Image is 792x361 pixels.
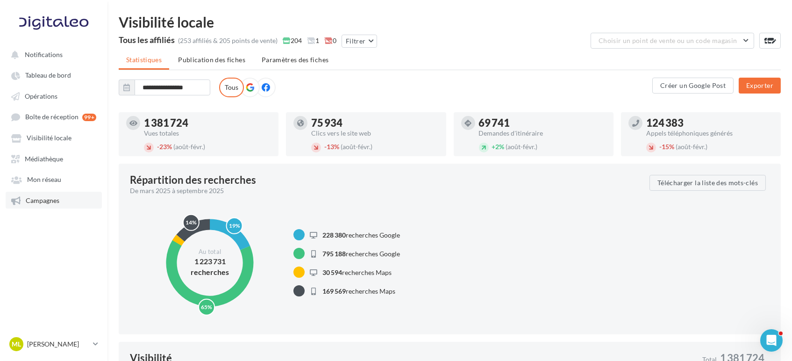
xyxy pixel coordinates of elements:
span: 13% [324,143,339,151]
span: 204 [283,36,302,45]
span: 1 [307,36,319,45]
span: ML [12,339,21,349]
span: Médiathèque [25,155,63,163]
button: Notifications [6,46,98,63]
span: 23% [157,143,172,151]
div: Appels téléphoniques générés [646,130,773,137]
button: Choisir un point de vente ou un code magasin [591,33,754,49]
span: Publication des fiches [178,56,245,64]
span: recherches Google [322,250,400,258]
span: - [659,143,662,151]
div: (253 affiliés & 205 points de vente) [178,36,278,45]
div: 69 741 [479,118,606,128]
a: Campagnes [6,192,102,209]
div: 75 934 [311,118,438,128]
a: Visibilité locale [6,129,102,146]
span: Boîte de réception [25,113,78,121]
div: 99+ [82,114,96,121]
p: [PERSON_NAME] [27,339,89,349]
span: Campagnes [26,196,59,204]
div: Tous les affiliés [119,36,175,44]
label: Tous [219,78,244,97]
span: Opérations [25,92,57,100]
span: recherches Maps [322,268,392,276]
a: ML [PERSON_NAME] [7,335,100,353]
span: Tableau de bord [25,72,71,79]
a: Tableau de bord [6,66,102,83]
span: (août-févr.) [173,143,205,151]
div: 124 383 [646,118,773,128]
span: recherches Google [322,231,400,239]
span: - [324,143,327,151]
div: Clics vers le site web [311,130,438,137]
span: (août-févr.) [341,143,372,151]
span: (août-févr.) [506,143,538,151]
span: recherches Maps [322,287,395,295]
span: Choisir un point de vente ou un code magasin [599,36,737,44]
a: Mon réseau [6,171,102,188]
span: 228 380 [322,231,346,239]
button: Créer un Google Post [652,78,734,94]
div: Demandes d'itinéraire [479,130,606,137]
div: 1 381 724 [144,118,271,128]
span: 2% [492,143,505,151]
a: Médiathèque [6,150,102,167]
span: 795 188 [322,250,346,258]
a: Boîte de réception 99+ [6,108,102,125]
span: + [492,143,496,151]
iframe: Intercom live chat [760,329,783,352]
span: Paramètres des fiches [262,56,328,64]
span: Visibilité locale [27,134,71,142]
span: (août-févr.) [676,143,707,151]
div: Répartition des recherches [130,175,256,185]
button: Filtrer [342,35,377,48]
button: Exporter [739,78,781,94]
button: Télécharger la liste des mots-clés [649,175,766,191]
div: Visibilité locale [119,15,781,29]
span: 30 594 [322,268,342,276]
span: Notifications [25,51,63,58]
a: Opérations [6,87,102,104]
div: Vues totales [144,130,271,137]
span: Mon réseau [27,176,61,184]
span: 0 [324,36,336,45]
span: 15% [659,143,674,151]
span: - [157,143,159,151]
span: 169 569 [322,287,346,295]
div: De mars 2025 à septembre 2025 [130,186,642,195]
